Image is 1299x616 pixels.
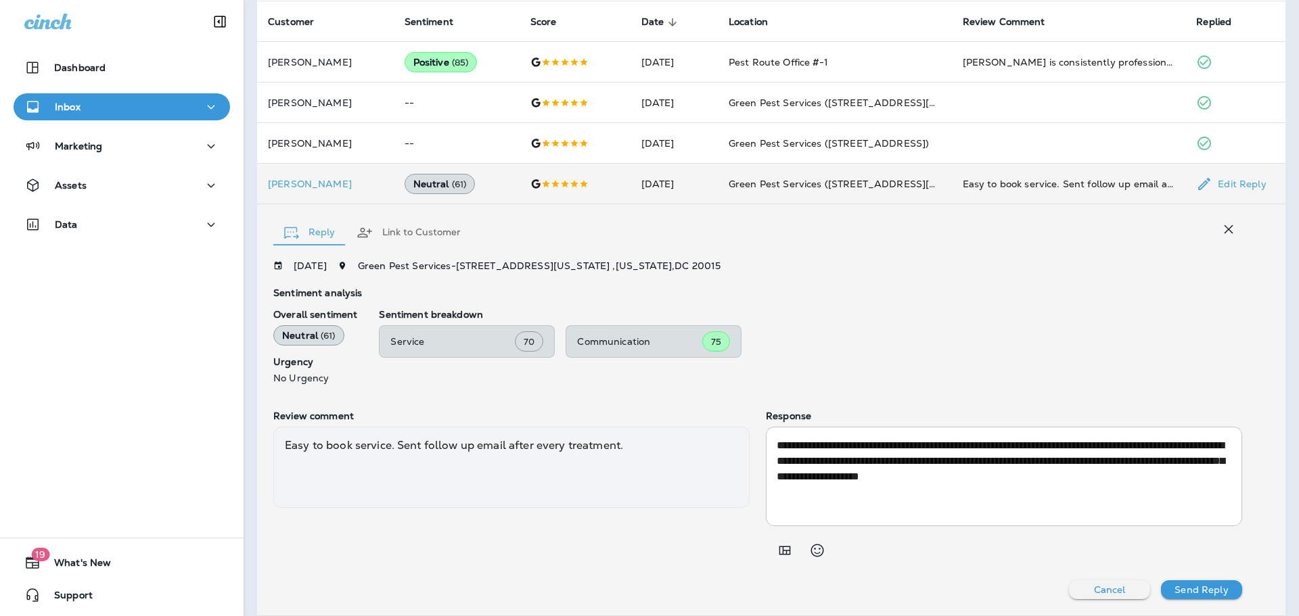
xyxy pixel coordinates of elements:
div: Dominic is consistently professional, courteous and thorough! We really appreciate the high level... [963,55,1175,69]
td: -- [394,82,520,123]
td: [DATE] [631,82,718,123]
p: Urgency [273,356,357,367]
span: Review Comment [963,16,1063,28]
span: Green Pest Services ([STREET_ADDRESS][US_STATE]) [729,97,986,109]
button: Dashboard [14,54,230,81]
span: Replied [1196,16,1231,28]
p: Communication [577,336,702,347]
button: Marketing [14,133,230,160]
p: Sentiment breakdown [379,309,1242,320]
td: -- [394,123,520,164]
button: Select an emoji [804,537,831,564]
div: Easy to book service. Sent follow up email after every treatment. [273,427,750,508]
button: Link to Customer [346,208,472,257]
p: Service [390,336,515,347]
span: Date [641,16,682,28]
button: Support [14,582,230,609]
span: Customer [268,16,314,28]
span: Green Pest Services ([STREET_ADDRESS]) [729,137,929,149]
span: Customer [268,16,332,28]
button: 19What's New [14,549,230,576]
span: 75 [711,336,721,348]
span: Score [530,16,557,28]
button: Send Reply [1161,580,1242,599]
span: ( 61 ) [321,330,336,341]
span: Support [41,590,93,606]
p: Edit Reply [1212,179,1266,189]
p: Dashboard [54,62,106,73]
span: What's New [41,557,111,573]
p: Response [766,410,1242,421]
p: [PERSON_NAME] [268,97,383,108]
span: Sentiment [405,16,453,28]
span: ( 85 ) [452,57,469,68]
button: Collapse Sidebar [201,8,239,35]
p: Inbox [55,101,81,112]
p: Send Reply [1175,584,1228,595]
p: [DATE] [294,260,327,271]
span: Date [641,16,664,28]
span: Sentiment [405,16,471,28]
button: Add in a premade template [771,537,798,564]
span: 19 [31,548,49,561]
div: Easy to book service. Sent follow up email after every treatment. [963,177,1175,191]
p: [PERSON_NAME] [268,179,383,189]
span: Replied [1196,16,1249,28]
p: [PERSON_NAME] [268,138,383,149]
span: 70 [524,336,534,348]
p: Sentiment analysis [273,287,1242,298]
div: Neutral [273,325,344,346]
span: Review Comment [963,16,1045,28]
span: Pest Route Office #-1 [729,56,828,68]
button: Cancel [1069,580,1150,599]
p: Review comment [273,410,750,421]
td: [DATE] [631,123,718,164]
span: Green Pest Services ([STREET_ADDRESS][US_STATE]) [729,178,986,190]
span: Location [729,16,768,28]
p: Cancel [1094,584,1126,595]
p: Overall sentiment [273,309,357,320]
span: Score [530,16,574,28]
p: Assets [55,180,87,191]
span: Green Pest Services - [STREET_ADDRESS][US_STATE] , [US_STATE] , DC 20015 [358,260,721,272]
p: Data [55,219,78,230]
td: [DATE] [631,42,718,82]
div: Neutral [405,174,476,194]
p: Marketing [55,141,102,151]
div: Positive [405,52,478,72]
button: Inbox [14,93,230,120]
td: [DATE] [631,164,718,204]
span: Location [729,16,785,28]
button: Data [14,211,230,238]
span: ( 61 ) [452,179,467,190]
button: Reply [273,208,346,257]
p: [PERSON_NAME] [268,57,383,68]
button: Assets [14,172,230,199]
p: No Urgency [273,373,357,383]
div: Click to view Customer Drawer [268,179,383,189]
